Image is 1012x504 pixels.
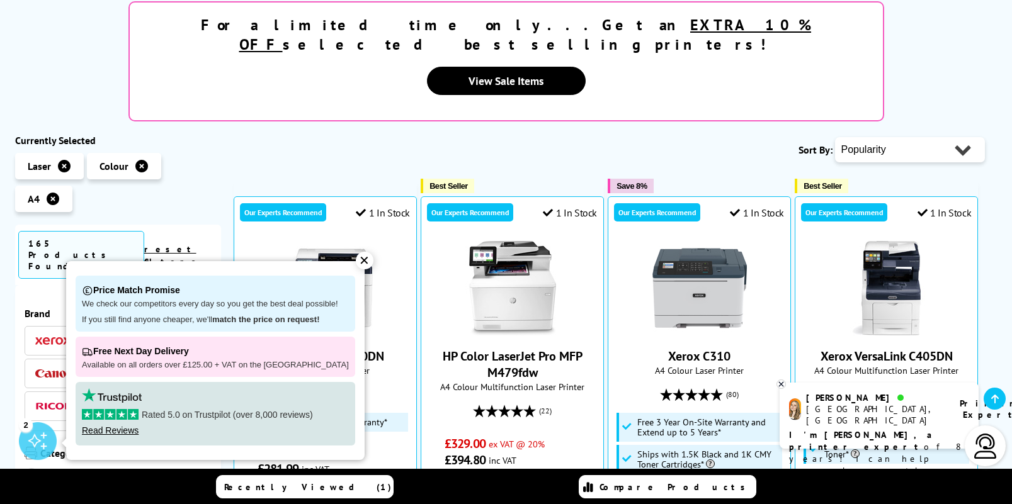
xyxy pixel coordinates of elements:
span: A4 Colour Multifunction Laser Printer [428,381,597,393]
a: HP Color LaserJet Pro MFP M479fdw [443,348,583,381]
a: Xerox C310 [668,348,731,364]
span: Save 8% [617,181,647,191]
span: A4 Colour Laser Printer [615,364,784,376]
a: reset filters [144,244,203,267]
div: 2 [19,418,33,432]
p: Free Next Day Delivery [82,343,349,360]
span: Laser [28,160,51,172]
button: Best Seller [421,179,474,193]
div: Our Experts Recommend [427,203,513,221]
span: Free 3 Year On-Site Warranty and Extend up to 5 Years* [637,417,780,437]
span: Ships with 1.5K Black and 1K CMY Toner Cartridges* [637,449,780,469]
span: A4 Colour Multifunction Laser Printer [802,364,971,376]
div: 1 In Stock [543,206,597,219]
span: Best Seller [429,181,468,191]
u: EXTRA 10% OFF [239,15,812,54]
div: 1 In Stock [356,206,410,219]
span: Sort By: [799,143,833,156]
div: Our Experts Recommend [240,203,326,221]
span: £394.80 [445,452,486,468]
button: Best Seller [795,179,848,193]
strong: For a limited time only...Get an selected best selling printers! [201,15,811,54]
div: ✕ [356,252,373,269]
span: (22) [539,399,552,423]
p: Price Match Promise [82,282,349,299]
span: inc VAT [302,463,329,475]
div: Our Experts Recommend [801,203,887,221]
a: Xerox VersaLink C405DN [839,325,934,338]
img: Xerox VersaLink C405DN [839,241,934,335]
img: Xerox Phaser 6510DN [278,241,373,335]
a: View Sale Items [427,67,586,95]
a: Xerox C310 [652,325,747,338]
a: Compare Products [579,475,756,498]
p: We check our competitors every day so you get the best deal possible! [82,299,349,310]
button: Save 8% [608,179,653,193]
b: I'm [PERSON_NAME], a printer expert [789,429,936,452]
a: Xerox VersaLink C405DN [821,348,953,364]
span: (80) [726,383,739,406]
span: Recently Viewed (1) [224,481,392,493]
img: Ricoh [35,403,73,410]
p: If you still find anyone cheaper, we'll [82,315,349,325]
img: trustpilot rating [82,388,142,403]
img: HP Color LaserJet Pro MFP M479fdw [465,241,560,335]
div: Our Experts Recommend [614,203,700,221]
div: [GEOGRAPHIC_DATA], [GEOGRAPHIC_DATA] [806,403,944,426]
span: 165 Products Found [18,231,144,279]
span: Compare Products [600,481,752,493]
p: Rated 5.0 on Trustpilot (over 8,000 reviews) [82,409,349,420]
div: [PERSON_NAME] [806,392,944,403]
img: user-headset-light.svg [973,434,998,459]
div: 1 In Stock [730,206,784,219]
a: Recently Viewed (1) [216,475,394,498]
p: of 8 years! I can help you choose the right product [789,429,969,489]
span: Brand [25,307,212,320]
a: HP Color LaserJet Pro MFP M479fdw [465,325,560,338]
a: Read Reviews [82,425,139,435]
span: inc VAT [489,454,516,466]
img: stars-5.svg [82,409,139,420]
img: Xerox [35,337,73,345]
div: 1 In Stock [918,206,972,219]
img: amy-livechat.png [789,398,801,420]
img: Canon [35,369,73,378]
span: A4 [28,193,40,205]
img: Xerox C310 [652,241,747,335]
div: Currently Selected [15,134,222,147]
p: Available on all orders over £125.00 + VAT on the [GEOGRAPHIC_DATA] [82,360,349,371]
a: Canon [35,366,73,381]
a: Xerox [35,333,73,349]
strong: match the price on request! [212,315,319,324]
a: Ricoh [35,398,73,414]
span: Best Seller [804,181,842,191]
span: Colour [99,160,128,172]
span: £329.00 [445,435,486,452]
span: ex VAT @ 20% [489,438,545,450]
span: £281.99 [258,461,298,477]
